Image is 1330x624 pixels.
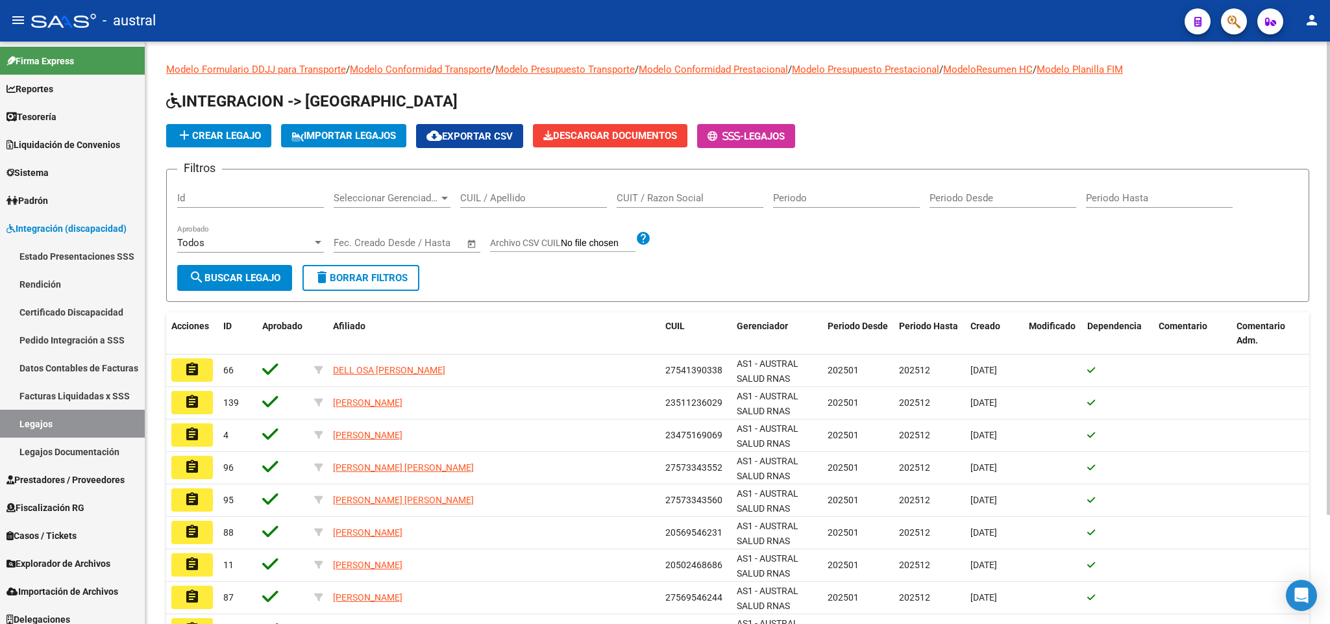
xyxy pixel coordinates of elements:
button: Exportar CSV [416,124,523,148]
span: AS1 - AUSTRAL SALUD RNAS [737,586,798,611]
button: -Legajos [697,124,795,148]
a: Modelo Planilla FIM [1037,64,1123,75]
span: IMPORTAR LEGAJOS [291,130,396,142]
datatable-header-cell: Gerenciador [732,312,822,355]
datatable-header-cell: Afiliado [328,312,660,355]
span: Comentario [1159,321,1207,331]
span: Importación de Archivos [6,584,118,599]
a: Modelo Formulario DDJJ para Transporte [166,64,346,75]
span: 23511236029 [665,397,722,408]
span: Reportes [6,82,53,96]
span: CUIL [665,321,685,331]
mat-icon: help [635,231,651,246]
span: [DATE] [970,430,997,440]
span: 27541390338 [665,365,722,375]
span: - austral [103,6,156,35]
span: 202501 [828,495,859,505]
datatable-header-cell: Acciones [166,312,218,355]
span: Prestadores / Proveedores [6,473,125,487]
span: INTEGRACION -> [GEOGRAPHIC_DATA] [166,92,458,110]
span: Legajos [744,131,785,142]
span: 202512 [899,495,930,505]
span: AS1 - AUSTRAL SALUD RNAS [737,456,798,481]
button: Open calendar [465,236,480,251]
span: Buscar Legajo [189,272,280,284]
mat-icon: assignment [184,459,200,475]
span: [PERSON_NAME] [333,397,402,408]
span: Gerenciador [737,321,788,331]
datatable-header-cell: Comentario Adm. [1231,312,1309,355]
span: 95 [223,495,234,505]
span: Explorador de Archivos [6,556,110,571]
span: Modificado [1029,321,1076,331]
span: 96 [223,462,234,473]
span: Padrón [6,193,48,208]
datatable-header-cell: Aprobado [257,312,309,355]
datatable-header-cell: Comentario [1153,312,1231,355]
span: Fiscalización RG [6,501,84,515]
datatable-header-cell: Periodo Hasta [894,312,965,355]
span: 139 [223,397,239,408]
button: IMPORTAR LEGAJOS [281,124,406,147]
span: 202512 [899,527,930,538]
span: [DATE] [970,397,997,408]
span: Seleccionar Gerenciador [334,192,439,204]
mat-icon: assignment [184,556,200,572]
span: 11 [223,560,234,570]
mat-icon: cloud_download [426,128,442,144]
span: ID [223,321,232,331]
span: 202512 [899,592,930,603]
span: [DATE] [970,560,997,570]
button: Crear Legajo [166,124,271,147]
datatable-header-cell: Modificado [1024,312,1082,355]
span: Comentario Adm. [1237,321,1285,346]
a: Modelo Conformidad Prestacional [639,64,788,75]
span: Descargar Documentos [543,130,677,142]
span: 88 [223,527,234,538]
datatable-header-cell: CUIL [660,312,732,355]
span: Creado [970,321,1000,331]
span: 202501 [828,397,859,408]
mat-icon: assignment [184,524,200,540]
span: [PERSON_NAME] [333,592,402,603]
span: AS1 - AUSTRAL SALUD RNAS [737,358,798,384]
mat-icon: person [1304,12,1320,28]
span: Todos [177,237,204,249]
span: Crear Legajo [177,130,261,142]
span: Borrar Filtros [314,272,408,284]
span: AS1 - AUSTRAL SALUD RNAS [737,391,798,416]
span: 202512 [899,365,930,375]
button: Buscar Legajo [177,265,292,291]
button: Borrar Filtros [302,265,419,291]
span: - [708,131,744,142]
span: Periodo Desde [828,321,888,331]
span: 4 [223,430,228,440]
span: 202501 [828,430,859,440]
span: [PERSON_NAME] [333,560,402,570]
span: [DATE] [970,365,997,375]
span: 87 [223,592,234,603]
span: Casos / Tickets [6,529,77,543]
span: 27569546244 [665,592,722,603]
span: 202501 [828,462,859,473]
mat-icon: delete [314,269,330,285]
span: Archivo CSV CUIL [490,238,561,248]
span: Acciones [171,321,209,331]
span: [DATE] [970,462,997,473]
span: [PERSON_NAME] [333,527,402,538]
span: AS1 - AUSTRAL SALUD RNAS [737,488,798,514]
span: DELL OSA [PERSON_NAME] [333,365,445,375]
input: Archivo CSV CUIL [561,238,635,249]
span: 202512 [899,560,930,570]
span: AS1 - AUSTRAL SALUD RNAS [737,423,798,449]
div: Open Intercom Messenger [1286,580,1317,611]
mat-icon: assignment [184,394,200,410]
span: 27573343552 [665,462,722,473]
datatable-header-cell: Periodo Desde [822,312,894,355]
mat-icon: assignment [184,362,200,377]
span: Afiliado [333,321,365,331]
span: AS1 - AUSTRAL SALUD RNAS [737,553,798,579]
a: Modelo Conformidad Transporte [350,64,491,75]
mat-icon: assignment [184,427,200,442]
span: 20502468686 [665,560,722,570]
